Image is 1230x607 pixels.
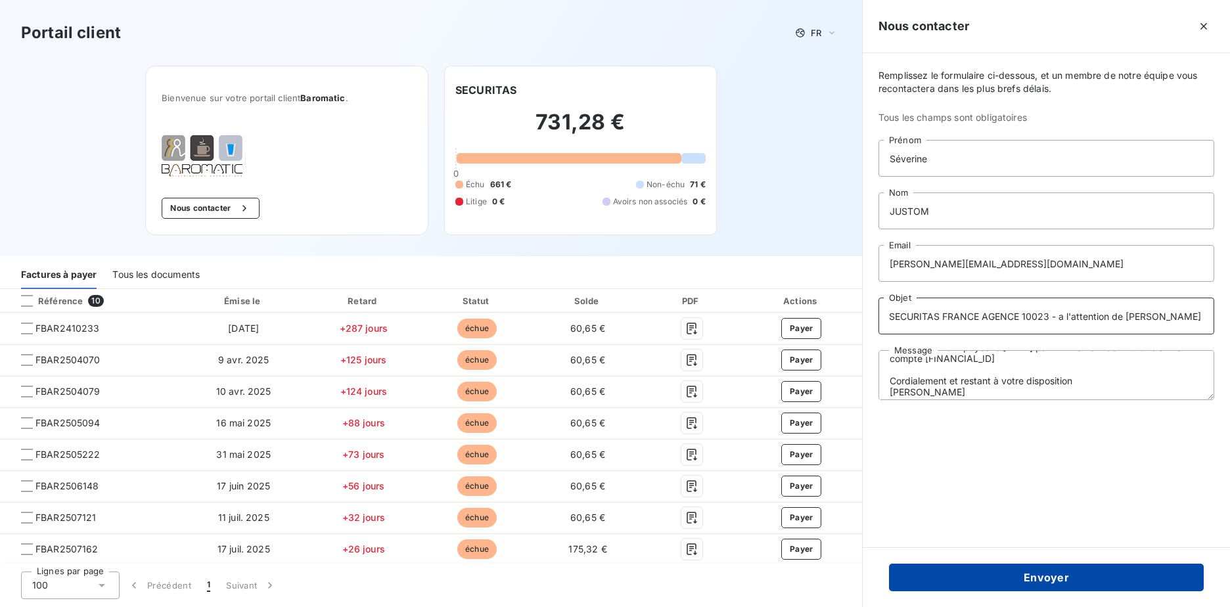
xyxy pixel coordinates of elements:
button: 1 [199,572,218,599]
span: 0 € [492,196,505,208]
div: Solde [535,294,639,307]
span: Baromatic [300,93,345,103]
textarea: Bonjour, A la suite de votre relance du 090925, merci de prendre compte des paiements ci-dessous ... [878,350,1214,400]
button: Payer [781,507,822,528]
span: FBAR2504070 [35,353,101,367]
span: 10 avr. 2025 [216,386,271,397]
h5: Nous contacter [878,17,969,35]
div: PDF [645,294,739,307]
span: échue [457,476,497,496]
span: échue [457,413,497,433]
span: Tous les champs sont obligatoires [878,111,1214,124]
span: 17 juin 2025 [217,480,270,491]
span: 0 [453,168,459,179]
div: Tous les documents [112,261,200,289]
span: +125 jours [340,354,387,365]
button: Précédent [120,572,199,599]
div: Statut [424,294,531,307]
span: 10 [88,295,103,307]
span: FBAR2507162 [35,543,99,556]
span: 60,65 € [570,449,605,460]
span: FBAR2505222 [35,448,101,461]
span: +287 jours [340,323,388,334]
span: Bienvenue sur votre portail client . [162,93,412,103]
span: Remplissez le formulaire ci-dessous, et un membre de notre équipe vous recontactera dans les plus... [878,69,1214,95]
div: Factures à payer [21,261,97,289]
span: FBAR2506148 [35,480,99,493]
span: échue [457,382,497,401]
span: 60,65 € [570,512,605,523]
div: Retard [309,294,419,307]
span: Litige [466,196,487,208]
div: Actions [743,294,859,307]
span: FBAR2505094 [35,416,101,430]
span: 60,65 € [570,386,605,397]
span: échue [457,350,497,370]
span: 16 mai 2025 [216,417,271,428]
h2: 731,28 € [455,109,706,148]
span: 100 [32,579,48,592]
span: 17 juil. 2025 [217,543,270,554]
span: [DATE] [228,323,259,334]
span: Avoirs non associés [613,196,688,208]
button: Payer [781,539,822,560]
button: Payer [781,349,822,371]
h3: Portail client [21,21,121,45]
span: +32 jours [342,512,385,523]
img: Company logo [162,135,246,177]
button: Payer [781,318,822,339]
button: Envoyer [889,564,1204,591]
span: échue [457,319,497,338]
input: placeholder [878,298,1214,334]
span: +124 jours [340,386,388,397]
span: échue [457,445,497,464]
span: Échu [466,179,485,191]
input: placeholder [878,140,1214,177]
div: Référence [11,295,83,307]
span: +26 jours [342,543,385,554]
span: 71 € [690,179,706,191]
button: Payer [781,476,822,497]
input: placeholder [878,192,1214,229]
span: FBAR2507121 [35,511,97,524]
span: +73 jours [342,449,384,460]
span: échue [457,539,497,559]
span: 11 juil. 2025 [218,512,269,523]
button: Nous contacter [162,198,259,219]
span: 31 mai 2025 [216,449,271,460]
span: FR [811,28,821,38]
span: 175,32 € [568,543,606,554]
span: FBAR2504079 [35,385,101,398]
h6: SECURITAS [455,82,516,98]
button: Payer [781,444,822,465]
span: 1 [207,579,210,592]
span: 0 € [693,196,705,208]
span: 60,65 € [570,417,605,428]
div: Émise le [184,294,304,307]
span: 661 € [490,179,512,191]
span: 60,65 € [570,354,605,365]
button: Payer [781,381,822,402]
span: 60,65 € [570,323,605,334]
span: échue [457,508,497,528]
span: +88 jours [342,417,385,428]
button: Payer [781,413,822,434]
input: placeholder [878,245,1214,282]
span: +56 jours [342,480,384,491]
span: 9 avr. 2025 [218,354,269,365]
span: Non-échu [647,179,685,191]
span: FBAR2410233 [35,322,100,335]
span: 60,65 € [570,480,605,491]
button: Suivant [218,572,285,599]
